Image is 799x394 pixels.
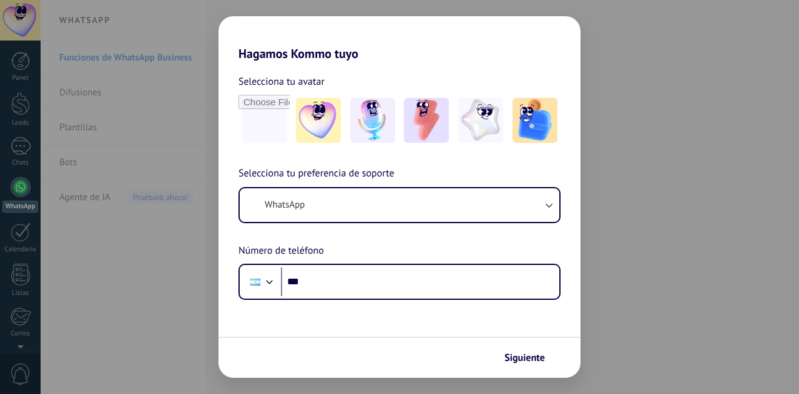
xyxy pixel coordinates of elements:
button: Siguiente [499,347,562,368]
div: Argentina: + 54 [243,269,267,295]
span: WhatsApp [265,199,305,211]
img: -1.jpeg [296,98,341,143]
img: -3.jpeg [404,98,449,143]
h2: Hagamos Kommo tuyo [218,16,581,61]
span: Siguiente [504,353,545,362]
span: Selecciona tu preferencia de soporte [238,166,395,182]
img: -2.jpeg [350,98,395,143]
img: -4.jpeg [458,98,503,143]
span: Número de teléfono [238,243,324,259]
span: Selecciona tu avatar [238,74,325,90]
button: WhatsApp [240,188,559,222]
img: -5.jpeg [512,98,557,143]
